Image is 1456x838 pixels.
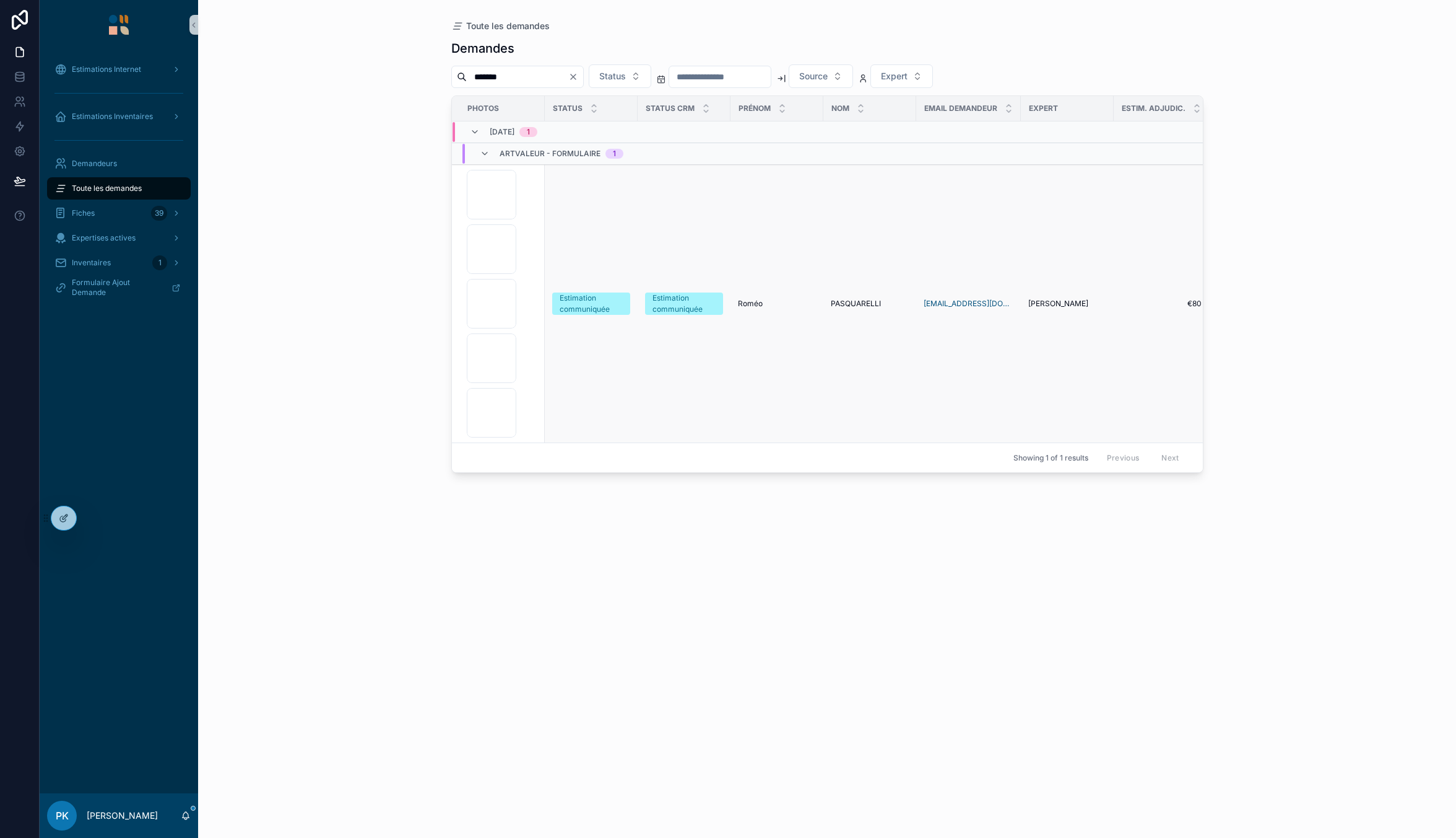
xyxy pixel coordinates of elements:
a: Inventaires1 [47,252,191,274]
span: PK [56,808,69,823]
a: Toute les demandes [451,20,550,32]
span: Roméo [738,299,763,309]
div: 39 [151,206,167,221]
span: Estimations Inventaires [72,112,153,121]
span: Toute les demandes [466,20,550,32]
p: [PERSON_NAME] [87,809,158,822]
h1: Demandes [451,40,514,57]
a: Estimation communiquée [552,293,630,315]
div: 1 [152,255,167,270]
div: Estimation communiquée [560,293,623,315]
div: 1 [613,149,616,159]
a: Estimations Internet [47,58,191,81]
span: Toute les demandes [72,183,142,193]
span: Expert [1029,104,1058,113]
a: €80 [1121,299,1202,309]
a: [EMAIL_ADDRESS][DOMAIN_NAME] [924,299,1013,309]
span: Showing 1 of 1 results [1013,453,1088,463]
span: Fiches [72,208,95,218]
a: Fiches39 [47,202,191,224]
span: [PERSON_NAME] [1028,299,1088,309]
div: 1 [527,127,530,137]
span: Estim. Adjudic. [1122,104,1185,113]
button: Select Button [789,64,853,88]
span: Inventaires [72,258,111,268]
div: Estimation communiquée [652,293,716,315]
button: Select Button [589,64,651,88]
a: Estimations Inventaires [47,105,191,128]
a: Estimation communiquée [645,293,723,315]
button: Clear [568,72,583,82]
a: [PERSON_NAME] [1028,299,1106,309]
span: [DATE] [490,127,514,137]
span: Status CRM [646,104,695,113]
div: scrollable content [40,50,198,315]
a: Demandeurs [47,152,191,175]
span: PASQUARELLI [831,299,881,309]
span: Status [553,104,583,113]
span: Nom [831,104,849,113]
a: Toute les demandes [47,177,191,200]
a: Expertises actives [47,227,191,249]
span: Photos [467,104,499,113]
a: Roméo [738,299,816,309]
span: Formulaire Ajout Demande [72,278,162,298]
span: Source [799,70,828,82]
span: Expertises actives [72,233,136,243]
a: PASQUARELLI [831,299,909,309]
span: Estimations Internet [72,64,141,74]
img: App logo [109,15,129,35]
button: Select Button [870,64,933,88]
span: Demandeurs [72,159,117,169]
a: Formulaire Ajout Demande [47,276,191,299]
span: Prénom [739,104,771,113]
span: Email Demandeur [924,104,997,113]
span: Artvaleur - Formulaire [500,149,600,159]
span: Status [599,70,626,82]
span: Expert [881,70,908,82]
